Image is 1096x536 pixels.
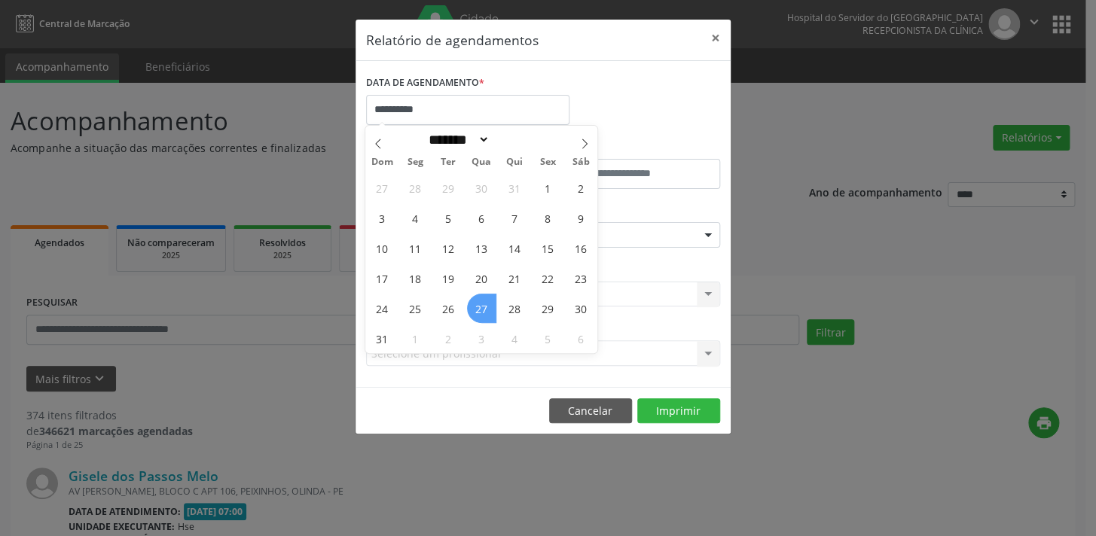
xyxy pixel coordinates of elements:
span: Setembro 3, 2025 [467,324,496,353]
span: Setembro 5, 2025 [533,324,562,353]
span: Agosto 14, 2025 [500,233,530,263]
span: Setembro 1, 2025 [401,324,430,353]
span: Setembro 6, 2025 [566,324,595,353]
label: DATA DE AGENDAMENTO [366,72,484,95]
select: Month [423,132,490,148]
span: Agosto 29, 2025 [533,294,562,323]
button: Imprimir [637,398,720,424]
span: Julho 29, 2025 [434,173,463,203]
span: Agosto 25, 2025 [401,294,430,323]
span: Agosto 6, 2025 [467,203,496,233]
span: Agosto 31, 2025 [368,324,397,353]
span: Agosto 24, 2025 [368,294,397,323]
span: Agosto 3, 2025 [368,203,397,233]
span: Agosto 9, 2025 [566,203,595,233]
span: Agosto 12, 2025 [434,233,463,263]
h5: Relatório de agendamentos [366,30,539,50]
span: Agosto 11, 2025 [401,233,430,263]
span: Agosto 15, 2025 [533,233,562,263]
span: Julho 28, 2025 [401,173,430,203]
span: Agosto 22, 2025 [533,263,562,293]
span: Agosto 2, 2025 [566,173,595,203]
span: Julho 31, 2025 [500,173,530,203]
span: Agosto 7, 2025 [500,203,530,233]
span: Setembro 4, 2025 [500,324,530,353]
span: Agosto 21, 2025 [500,263,530,293]
span: Dom [365,157,398,167]
span: Agosto 1, 2025 [533,173,562,203]
span: Agosto 13, 2025 [467,233,496,263]
label: ATÉ [547,136,720,159]
span: Sex [531,157,564,167]
span: Agosto 17, 2025 [368,263,397,293]
span: Agosto 10, 2025 [368,233,397,263]
button: Close [701,20,731,56]
span: Seg [398,157,432,167]
span: Agosto 5, 2025 [434,203,463,233]
span: Agosto 18, 2025 [401,263,430,293]
span: Qui [498,157,531,167]
button: Cancelar [549,398,632,424]
span: Sáb [564,157,597,167]
span: Setembro 2, 2025 [434,324,463,353]
span: Agosto 23, 2025 [566,263,595,293]
span: Agosto 28, 2025 [500,294,530,323]
span: Julho 30, 2025 [467,173,496,203]
span: Qua [465,157,498,167]
span: Agosto 20, 2025 [467,263,496,293]
span: Agosto 27, 2025 [467,294,496,323]
span: Julho 27, 2025 [368,173,397,203]
span: Agosto 8, 2025 [533,203,562,233]
span: Agosto 16, 2025 [566,233,595,263]
span: Agosto 30, 2025 [566,294,595,323]
input: Year [490,132,539,148]
span: Agosto 19, 2025 [434,263,463,293]
span: Agosto 4, 2025 [401,203,430,233]
span: Ter [432,157,465,167]
span: Agosto 26, 2025 [434,294,463,323]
